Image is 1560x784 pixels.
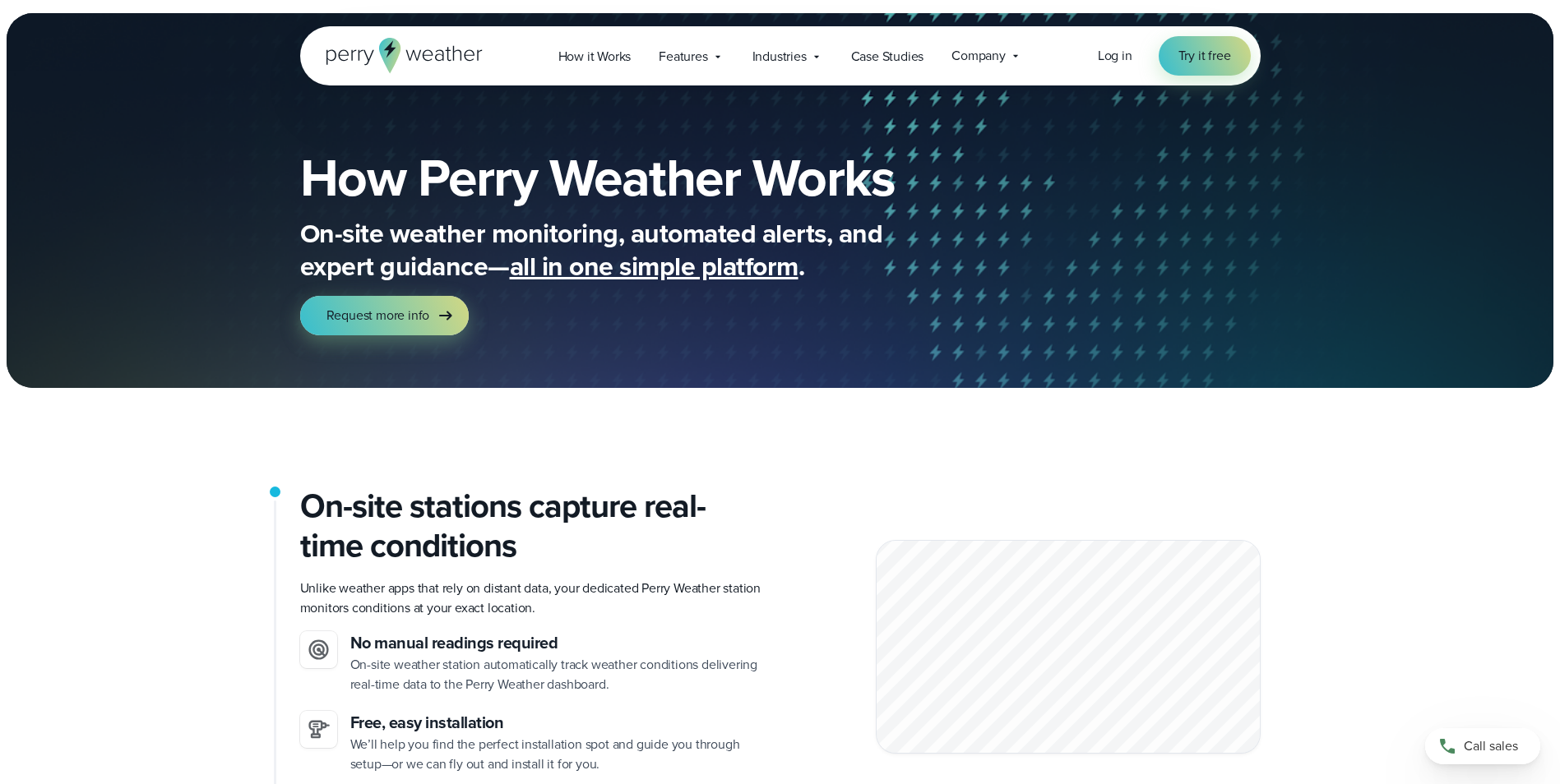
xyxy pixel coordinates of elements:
[1425,728,1540,764] a: Call sales
[1159,36,1251,76] a: Try it free
[544,39,646,73] a: How it Works
[659,47,707,67] span: Features
[1464,736,1518,756] span: Call sales
[1178,46,1231,66] span: Try it free
[752,47,807,67] span: Industries
[510,247,799,286] span: all in one simple platform
[837,39,938,73] a: Case Studies
[851,47,924,67] span: Case Studies
[300,151,1014,204] h1: How Perry Weather Works
[300,579,767,618] p: Unlike weather apps that rely on distant data, your dedicated Perry Weather station monitors cond...
[326,306,430,325] span: Request more info
[300,217,958,283] p: On-site weather monitoring, automated alerts, and expert guidance— .
[1098,46,1132,65] span: Log in
[350,711,767,735] h3: Free, easy installation
[300,487,767,565] h2: On-site stations capture real-time conditions
[350,631,767,655] h3: No manual readings required
[558,47,632,67] span: How it Works
[350,735,767,774] p: We’ll help you find the perfect installation spot and guide you through setup—or we can fly out a...
[300,296,470,335] a: Request more info
[350,655,767,694] p: On-site weather station automatically track weather conditions delivering real-time data to the P...
[1098,46,1132,66] a: Log in
[951,46,1006,66] span: Company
